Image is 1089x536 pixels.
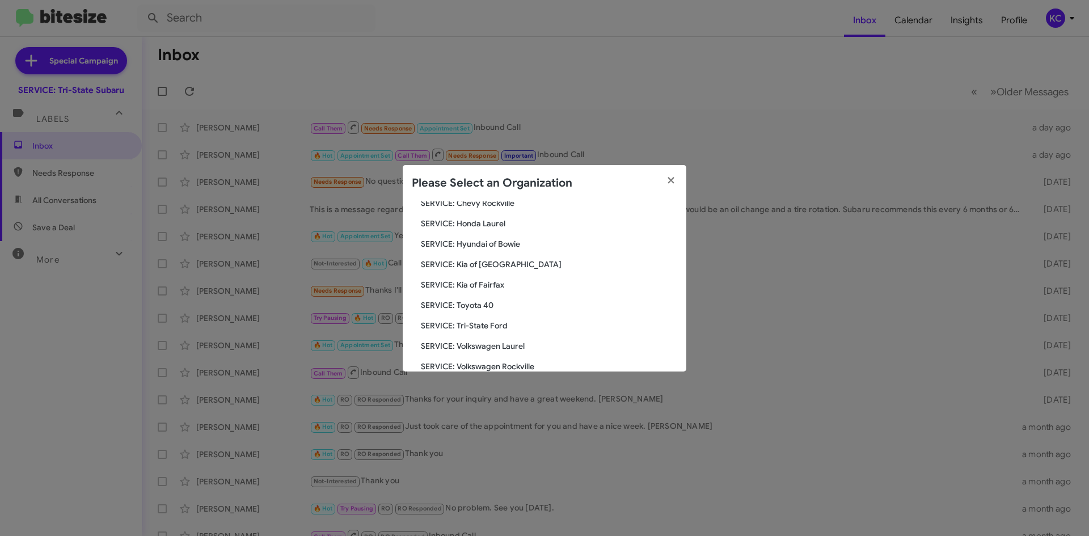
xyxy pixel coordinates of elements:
span: SERVICE: Chevy Rockville [421,197,677,209]
span: SERVICE: Volkswagen Laurel [421,340,677,352]
span: SERVICE: Kia of Fairfax [421,279,677,290]
span: SERVICE: Kia of [GEOGRAPHIC_DATA] [421,259,677,270]
span: SERVICE: Honda Laurel [421,218,677,229]
span: SERVICE: Hyundai of Bowie [421,238,677,250]
span: SERVICE: Toyota 40 [421,299,677,311]
h2: Please Select an Organization [412,174,572,192]
span: SERVICE: Tri-State Ford [421,320,677,331]
span: SERVICE: Volkswagen Rockville [421,361,677,372]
